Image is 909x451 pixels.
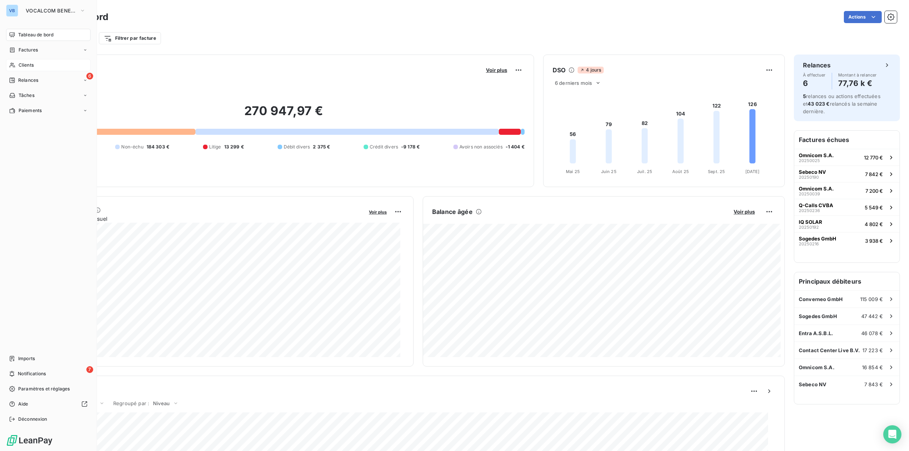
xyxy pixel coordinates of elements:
img: Logo LeanPay [6,434,53,446]
span: Non-échu [121,144,143,150]
h6: DSO [553,66,565,75]
span: 3 938 € [865,238,883,244]
span: 4 802 € [865,221,883,227]
span: 184 303 € [147,144,169,150]
div: VB [6,5,18,17]
tspan: Mai 25 [566,169,580,174]
span: Chiffre d'affaires mensuel [43,215,364,223]
a: Aide [6,398,91,410]
button: Omnicom S.A.2025002512 770 € [794,149,900,165]
span: IQ SOLAR [799,219,822,225]
button: Sebeco NV202501907 842 € [794,165,900,182]
span: Omnicom S.A. [799,152,834,158]
button: Filtrer par facture [99,32,161,44]
span: Notifications [18,370,46,377]
span: Clients [19,62,34,69]
span: Déconnexion [18,416,47,423]
button: Omnicom S.A.202500397 200 € [794,182,900,199]
span: 7 200 € [865,188,883,194]
span: Voir plus [369,209,387,215]
tspan: Juil. 25 [637,169,652,174]
span: Q-Calls CVBA [799,202,833,208]
span: Débit divers [284,144,310,150]
span: 115 009 € [860,296,883,302]
span: 7 [86,366,93,373]
span: Relances [18,77,38,84]
span: Tableau de bord [18,31,53,38]
button: Q-Calls CVBA202502365 549 € [794,199,900,215]
span: Sogedes GmbH [799,313,837,319]
tspan: Août 25 [672,169,689,174]
span: Omnicom S.A. [799,186,834,192]
span: Paramètres et réglages [18,385,70,392]
button: Voir plus [731,208,757,215]
button: Actions [844,11,882,23]
span: 5 549 € [865,204,883,211]
span: Sogedes GmbH [799,236,836,242]
h4: 77,76 k € [838,77,877,89]
span: Montant à relancer [838,73,877,77]
span: 43 023 € [807,101,829,107]
span: relances ou actions effectuées et relancés la semaine dernière. [803,93,881,114]
span: Voir plus [486,67,507,73]
span: À effectuer [803,73,826,77]
h4: 6 [803,77,826,89]
span: Sebeco NV [799,169,826,175]
span: Litige [209,144,221,150]
span: Contact Center Live B.V. [799,347,860,353]
span: 5 [803,93,806,99]
span: Regroupé par : [113,400,149,406]
span: 7 842 € [865,171,883,177]
h2: 270 947,97 € [43,103,525,126]
span: -9 178 € [401,144,420,150]
span: 4 jours [578,67,603,73]
span: -1 404 € [506,144,525,150]
span: 20250039 [799,192,820,196]
tspan: [DATE] [745,169,760,174]
span: VOCALCOM BENELUX [26,8,77,14]
span: 17 223 € [862,347,883,353]
span: 6 [86,73,93,80]
span: 20250216 [799,242,819,246]
button: Voir plus [367,208,389,215]
span: Converneo GmbH [799,296,843,302]
button: Voir plus [484,67,509,73]
span: Paiements [19,107,42,114]
h6: Factures échues [794,131,900,149]
h6: Balance âgée [432,207,473,216]
span: 16 854 € [862,364,883,370]
span: Voir plus [734,209,755,215]
tspan: Juin 25 [601,169,617,174]
tspan: Sept. 25 [708,169,725,174]
h6: Principaux débiteurs [794,272,900,290]
span: Niveau [153,400,170,406]
span: Tâches [19,92,34,99]
button: Sogedes GmbH202502163 938 € [794,232,900,249]
span: 20250236 [799,208,820,213]
span: 6 derniers mois [555,80,592,86]
span: 47 442 € [861,313,883,319]
span: 7 843 € [864,381,883,387]
span: Avoirs non associés [459,144,503,150]
span: 46 078 € [861,330,883,336]
span: 2 375 € [313,144,330,150]
span: 13 299 € [224,144,244,150]
span: 12 770 € [864,154,883,161]
span: Aide [18,401,28,407]
span: Crédit divers [370,144,398,150]
span: Imports [18,355,35,362]
span: Entra A.S.B.L. [799,330,833,336]
span: Omnicom S.A. [799,364,834,370]
span: Sebeco NV [799,381,826,387]
span: 20250025 [799,158,820,163]
span: Factures [19,47,38,53]
h6: Relances [803,61,831,70]
button: IQ SOLAR202501924 802 € [794,215,900,232]
div: Open Intercom Messenger [883,425,901,443]
span: 20250190 [799,175,819,179]
span: 20250192 [799,225,819,229]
